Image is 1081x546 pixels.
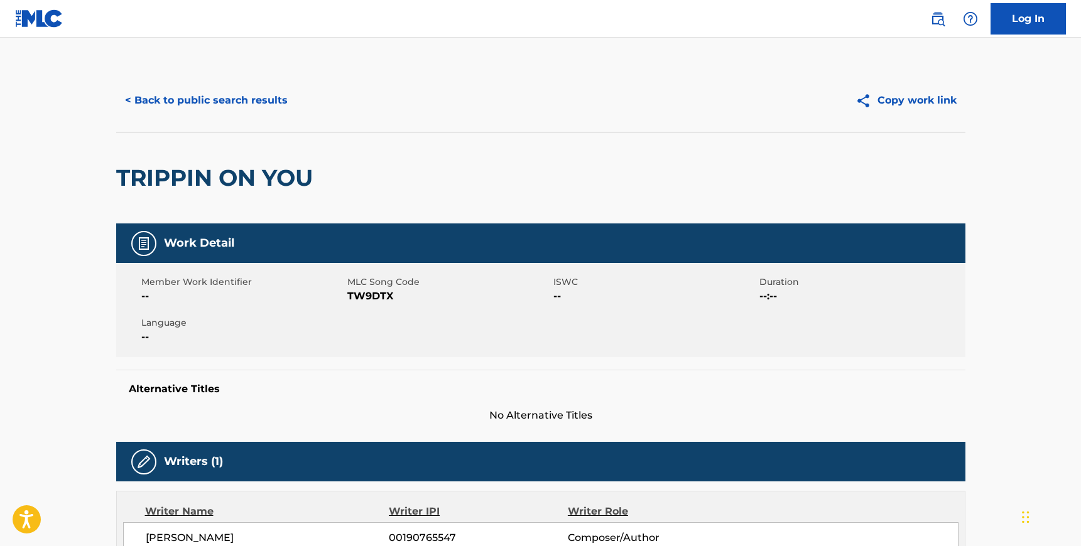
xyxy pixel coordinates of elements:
[759,289,962,304] span: --:--
[141,276,344,289] span: Member Work Identifier
[141,289,344,304] span: --
[568,504,731,519] div: Writer Role
[847,85,965,116] button: Copy work link
[1018,486,1081,546] iframe: Chat Widget
[347,289,550,304] span: TW9DTX
[141,329,344,345] span: --
[116,408,965,423] span: No Alternative Titles
[145,504,389,519] div: Writer Name
[116,164,319,192] h2: TRIPPIN ON YOU
[389,504,568,519] div: Writer IPI
[116,85,296,116] button: < Back to public search results
[1022,498,1029,536] div: Drag
[553,276,756,289] span: ISWC
[958,6,983,31] div: Help
[136,236,151,251] img: Work Detail
[15,9,63,28] img: MLC Logo
[568,530,731,545] span: Composer/Author
[930,11,945,26] img: search
[347,276,550,289] span: MLC Song Code
[164,236,234,250] h5: Work Detail
[141,316,344,329] span: Language
[136,454,151,469] img: Writers
[856,93,877,109] img: Copy work link
[925,6,950,31] a: Public Search
[389,530,567,545] span: 00190765547
[146,530,389,545] span: [PERSON_NAME]
[991,3,1066,35] a: Log In
[963,11,978,26] img: help
[759,276,962,289] span: Duration
[129,383,953,395] h5: Alternative Titles
[553,289,756,304] span: --
[164,454,223,469] h5: Writers (1)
